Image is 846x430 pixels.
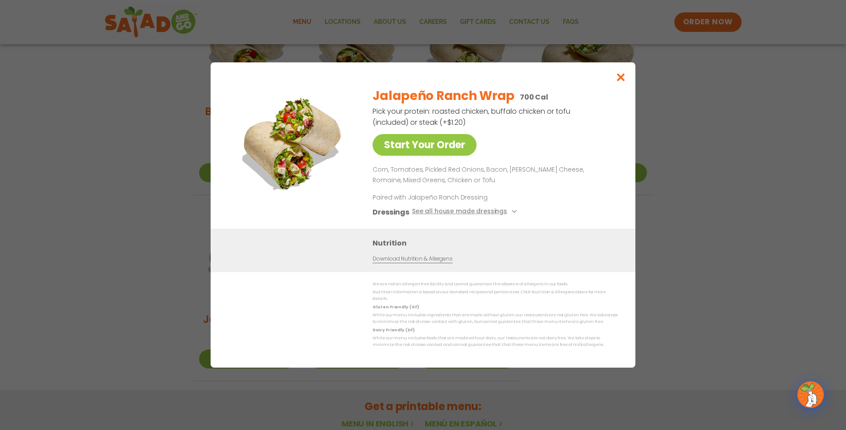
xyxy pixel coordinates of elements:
[373,304,419,310] strong: Gluten Friendly (GF)
[373,87,515,105] h2: Jalapeño Ranch Wrap
[373,207,409,218] h3: Dressings
[373,312,618,326] p: While our menu includes ingredients that are made without gluten, our restaurants are not gluten ...
[373,255,452,263] a: Download Nutrition & Allergens
[373,281,618,288] p: We are not an allergen free facility and cannot guarantee the absence of allergens in our foods.
[798,382,823,407] img: wpChatIcon
[373,193,536,202] p: Paired with Jalapeño Ranch Dressing
[520,92,548,103] p: 700 Cal
[607,62,635,92] button: Close modal
[373,238,622,249] h3: Nutrition
[373,327,414,333] strong: Dairy Friendly (DF)
[373,165,614,186] p: Corn, Tomatoes, Pickled Red Onions, Bacon, [PERSON_NAME] Cheese, Romaine, Mixed Greens, Chicken o...
[373,335,618,349] p: While our menu includes foods that are made without dairy, our restaurants are not dairy free. We...
[231,80,354,204] img: Featured product photo for Jalapeño Ranch Wrap
[373,106,572,128] p: Pick your protein: roasted chicken, buffalo chicken or tofu (included) or steak (+$1.20)
[373,134,477,156] a: Start Your Order
[373,289,618,303] p: Nutrition information is based on our standard recipes and portion sizes. Click Nutrition & Aller...
[412,207,519,218] button: See all house made dressings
